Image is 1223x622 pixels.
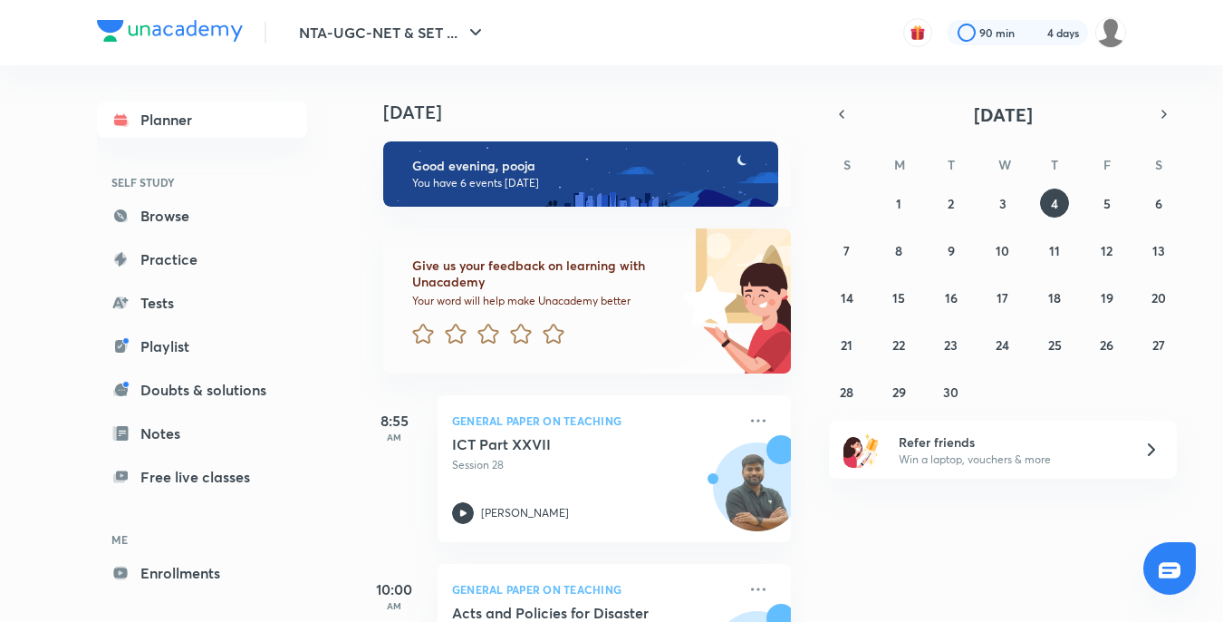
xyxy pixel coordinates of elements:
a: Company Logo [97,20,243,46]
button: September 4, 2025 [1040,189,1069,218]
button: September 16, 2025 [937,283,966,312]
abbr: September 25, 2025 [1048,336,1062,354]
button: September 21, 2025 [833,330,862,359]
button: September 6, 2025 [1144,189,1173,218]
img: Company Logo [97,20,243,42]
abbr: September 2, 2025 [948,195,954,212]
abbr: Saturday [1155,156,1162,173]
button: September 30, 2025 [937,377,966,406]
abbr: September 18, 2025 [1048,289,1061,306]
abbr: September 8, 2025 [895,242,902,259]
button: September 14, 2025 [833,283,862,312]
button: September 22, 2025 [884,330,913,359]
abbr: September 14, 2025 [841,289,853,306]
a: Playlist [97,328,307,364]
p: Session 28 [452,457,737,473]
button: September 20, 2025 [1144,283,1173,312]
abbr: September 21, 2025 [841,336,852,354]
img: referral [843,432,880,468]
button: September 19, 2025 [1093,283,1122,312]
h6: Good evening, pooja [412,158,762,174]
abbr: September 23, 2025 [944,336,958,354]
button: September 5, 2025 [1093,189,1122,218]
button: September 2, 2025 [937,189,966,218]
button: September 18, 2025 [1040,283,1069,312]
p: [PERSON_NAME] [481,505,569,521]
button: September 7, 2025 [833,236,862,265]
a: Notes [97,415,307,452]
p: AM [358,432,430,442]
abbr: September 13, 2025 [1152,242,1165,259]
button: avatar [903,18,932,47]
button: September 24, 2025 [988,330,1017,359]
button: September 9, 2025 [937,236,966,265]
a: Enrollments [97,555,307,591]
h6: Refer friends [899,432,1122,452]
a: Practice [97,241,307,277]
abbr: September 1, 2025 [896,195,901,212]
a: Free live classes [97,459,307,495]
p: Win a laptop, vouchers & more [899,452,1122,468]
button: September 23, 2025 [937,330,966,359]
p: Your word will help make Unacademy better [412,294,677,308]
abbr: September 24, 2025 [996,336,1009,354]
a: Browse [97,198,307,234]
h5: ICT Part XXVII [452,435,678,453]
abbr: September 4, 2025 [1051,195,1058,212]
abbr: September 7, 2025 [843,242,850,259]
abbr: September 22, 2025 [892,336,905,354]
abbr: September 10, 2025 [996,242,1009,259]
abbr: September 19, 2025 [1101,289,1113,306]
p: General Paper on Teaching [452,410,737,432]
abbr: September 29, 2025 [892,384,906,401]
abbr: September 17, 2025 [997,289,1008,306]
img: streak [1026,24,1044,42]
abbr: Sunday [843,156,851,173]
abbr: September 16, 2025 [945,289,958,306]
button: September 26, 2025 [1093,330,1122,359]
a: Doubts & solutions [97,372,307,408]
img: pooja Patel [1095,17,1126,48]
abbr: September 30, 2025 [943,384,958,401]
abbr: September 12, 2025 [1101,242,1112,259]
abbr: Friday [1103,156,1111,173]
img: evening [383,141,778,207]
span: [DATE] [974,102,1033,127]
button: [DATE] [854,102,1151,127]
abbr: September 11, 2025 [1049,242,1060,259]
button: September 13, 2025 [1144,236,1173,265]
img: Avatar [714,452,801,539]
button: September 3, 2025 [988,189,1017,218]
h5: 8:55 [358,410,430,432]
p: AM [358,600,430,611]
abbr: Wednesday [998,156,1011,173]
button: September 17, 2025 [988,283,1017,312]
button: September 25, 2025 [1040,330,1069,359]
abbr: September 3, 2025 [999,195,1006,212]
img: feedback_image [621,228,791,374]
abbr: September 6, 2025 [1155,195,1162,212]
abbr: September 27, 2025 [1152,336,1165,354]
button: September 15, 2025 [884,283,913,312]
button: NTA-UGC-NET & SET ... [288,15,497,51]
button: September 8, 2025 [884,236,913,265]
abbr: September 20, 2025 [1151,289,1166,306]
p: You have 6 events [DATE] [412,176,762,190]
h5: 10:00 [358,578,430,600]
abbr: September 15, 2025 [892,289,905,306]
abbr: Monday [894,156,905,173]
p: General Paper on Teaching [452,578,737,600]
img: avatar [910,24,926,41]
button: September 11, 2025 [1040,236,1069,265]
abbr: Tuesday [948,156,955,173]
h6: ME [97,524,307,555]
button: September 27, 2025 [1144,330,1173,359]
abbr: September 28, 2025 [840,384,853,401]
abbr: September 5, 2025 [1103,195,1111,212]
button: September 1, 2025 [884,189,913,218]
button: September 28, 2025 [833,377,862,406]
button: September 10, 2025 [988,236,1017,265]
abbr: September 9, 2025 [948,242,955,259]
h4: [DATE] [383,102,809,123]
abbr: Thursday [1051,156,1058,173]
